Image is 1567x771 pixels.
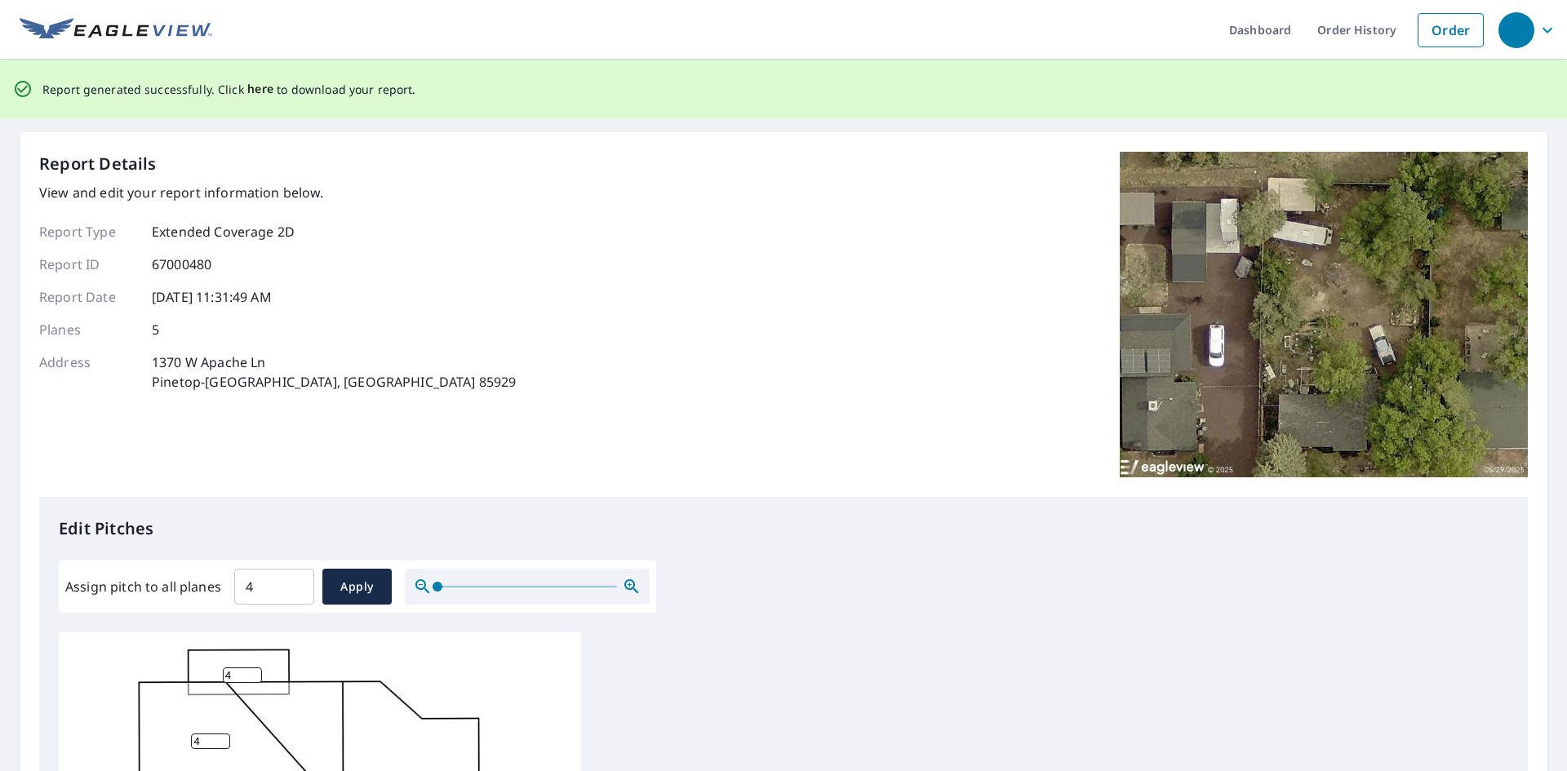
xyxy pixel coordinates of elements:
p: 67000480 [152,255,211,274]
img: Top image [1120,152,1528,478]
img: EV Logo [20,18,212,42]
p: 5 [152,320,159,339]
p: [DATE] 11:31:49 AM [152,287,272,307]
span: Apply [335,577,379,597]
p: Edit Pitches [59,516,1508,541]
p: Report ID [39,255,137,274]
p: Report Details [39,152,157,176]
button: here [247,79,274,100]
p: View and edit your report information below. [39,183,517,202]
p: Planes [39,320,137,339]
p: Report generated successfully. Click to download your report. [42,79,416,100]
p: Report Date [39,287,137,307]
a: Order [1418,13,1484,47]
p: Extended Coverage 2D [152,222,295,241]
button: Apply [322,569,392,605]
p: 1370 W Apache Ln Pinetop-[GEOGRAPHIC_DATA], [GEOGRAPHIC_DATA] 85929 [152,352,517,392]
label: Assign pitch to all planes [65,577,221,596]
p: Address [39,352,137,392]
p: Report Type [39,222,137,241]
input: 00.0 [234,564,314,609]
